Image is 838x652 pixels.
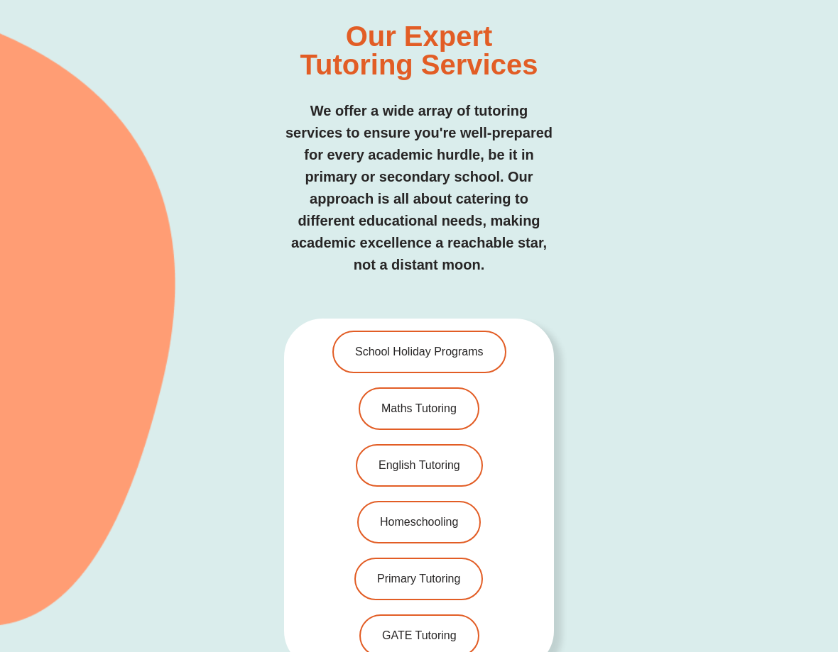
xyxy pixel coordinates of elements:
[354,558,483,600] a: Primary Tutoring
[284,100,554,276] p: We offer a wide array of tutoring services to ensure you're well-prepared for every academic hurd...
[379,460,460,471] span: English Tutoring
[355,346,484,358] span: School Holiday Programs
[377,573,460,585] span: Primary Tutoring
[381,403,457,414] span: Maths Tutoring
[332,331,506,373] a: School Holiday Programs
[380,516,458,528] span: Homeschooling
[300,22,538,79] h2: Our Expert Tutoring Services
[356,444,483,487] a: English Tutoring
[357,501,481,543] a: Homeschooling
[382,630,457,641] span: GATE Tutoring
[592,492,838,652] iframe: Chat Widget
[359,387,479,430] a: Maths Tutoring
